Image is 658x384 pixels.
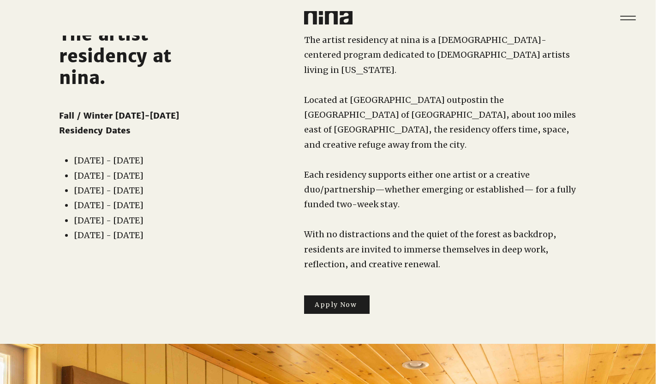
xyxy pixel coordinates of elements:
button: Menu [614,4,642,32]
span: [DATE] - [DATE] [74,170,144,181]
span: Located at [GEOGRAPHIC_DATA] outpost [304,95,479,105]
span: Fall / Winter [DATE]-[DATE] Residency Dates [59,110,179,136]
span: [DATE] - [DATE] [74,230,144,240]
span: [DATE] - [DATE] [74,200,144,210]
nav: Site [614,4,642,32]
span: Each residency supports either one artist or a creative duo/partnership—whether emerging or estab... [304,169,576,210]
a: Apply Now [304,295,370,314]
span: The artist residency at nina is a [DEMOGRAPHIC_DATA]-centered program dedicated to [DEMOGRAPHIC_D... [304,35,570,75]
span: [DATE] - [DATE] [74,155,144,166]
img: Nina Logo CMYK_Charcoal.png [304,11,353,24]
span: [DATE] - [DATE] [74,185,144,196]
span: [DATE] - [DATE] [74,215,144,226]
span: Apply Now [315,300,357,309]
span: With no distractions and the quiet of the forest as backdrop, residents are invited to immerse th... [304,229,556,270]
span: The artist residency at nina. [59,24,171,89]
span: in the [GEOGRAPHIC_DATA] of [GEOGRAPHIC_DATA], about 100 miles east of [GEOGRAPHIC_DATA], the res... [304,95,576,150]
